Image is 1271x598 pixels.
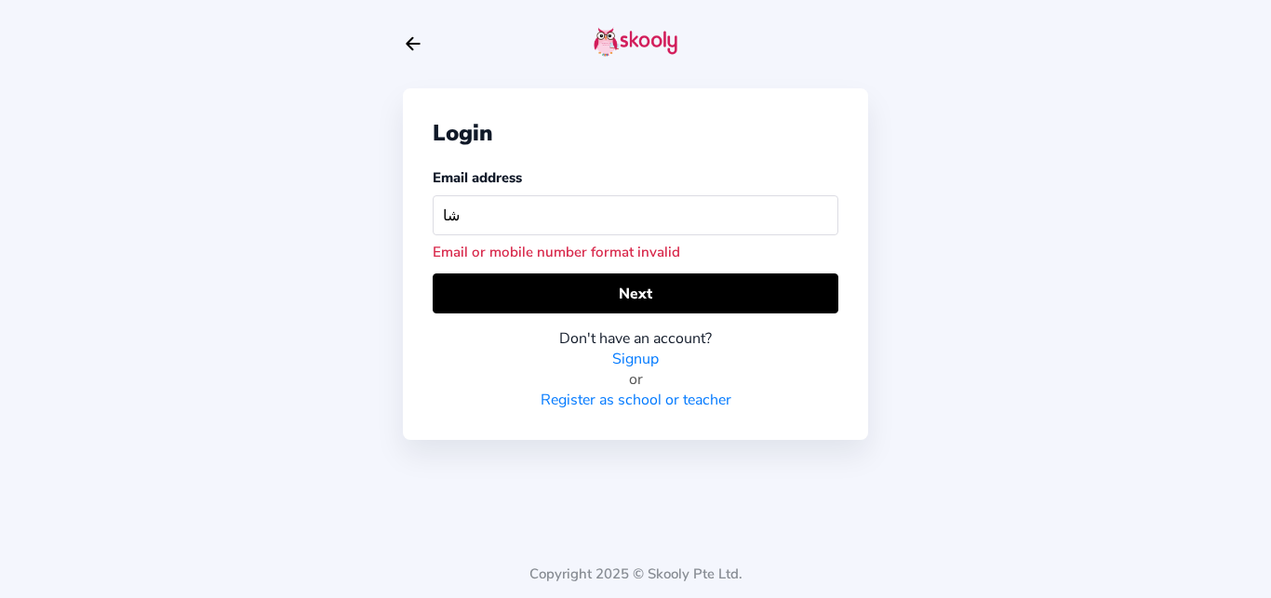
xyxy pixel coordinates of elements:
a: Register as school or teacher [541,390,731,410]
div: Login [433,118,838,148]
div: Email or mobile number format invalid [433,243,838,261]
div: Don't have an account? [433,328,838,349]
a: Signup [612,349,659,369]
button: arrow back outline [403,33,423,54]
div: or [433,369,838,390]
img: skooly-logo.png [594,27,677,57]
input: Your email address [433,195,838,235]
button: Next [433,273,838,313]
label: Email address [433,168,522,187]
